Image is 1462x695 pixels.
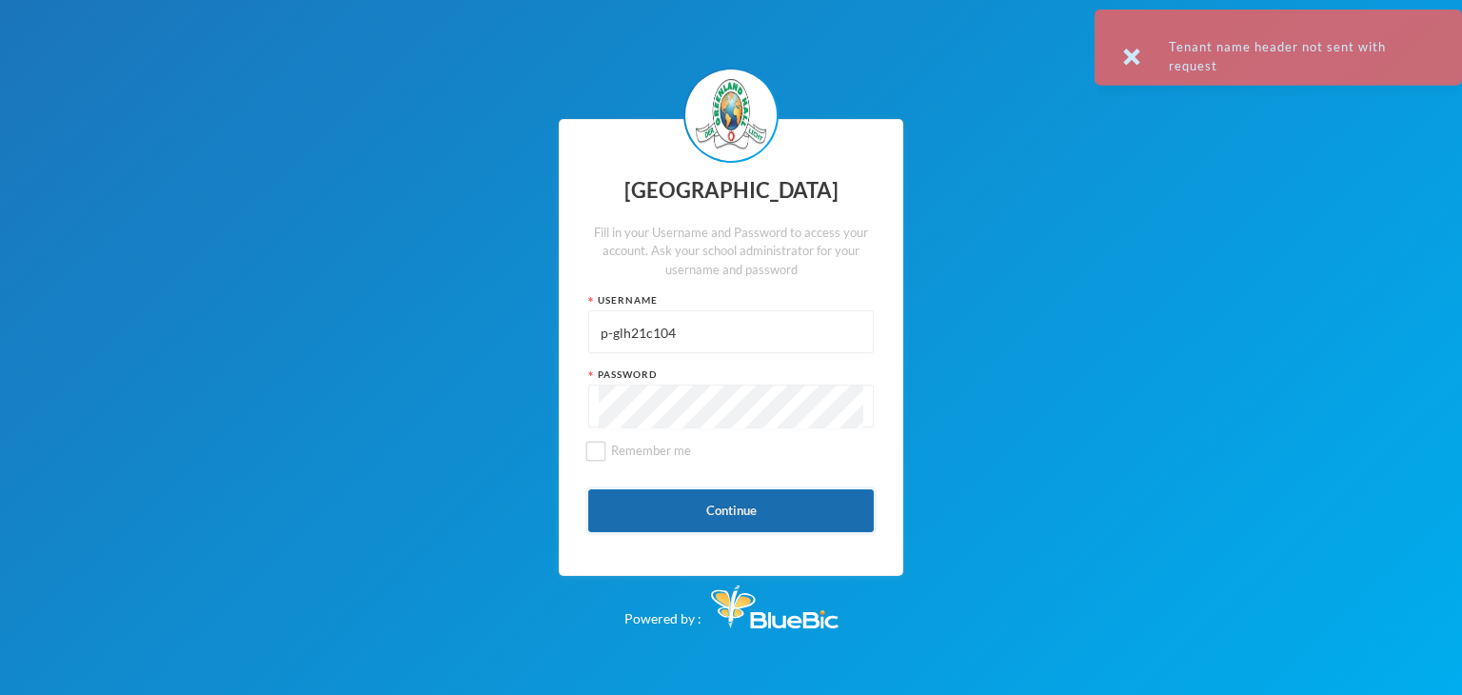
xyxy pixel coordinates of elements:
div: Password [588,367,874,382]
img: Bluebic [711,586,839,628]
button: Continue [588,489,874,532]
div: Fill in your Username and Password to access your account. Ask your school administrator for your... [588,224,874,280]
span: Remember me [603,443,699,458]
div: Powered by : [624,576,839,628]
div: Username [588,293,874,308]
div: Tenant name header not sent with request [1095,10,1462,86]
div: [GEOGRAPHIC_DATA] [588,172,874,209]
